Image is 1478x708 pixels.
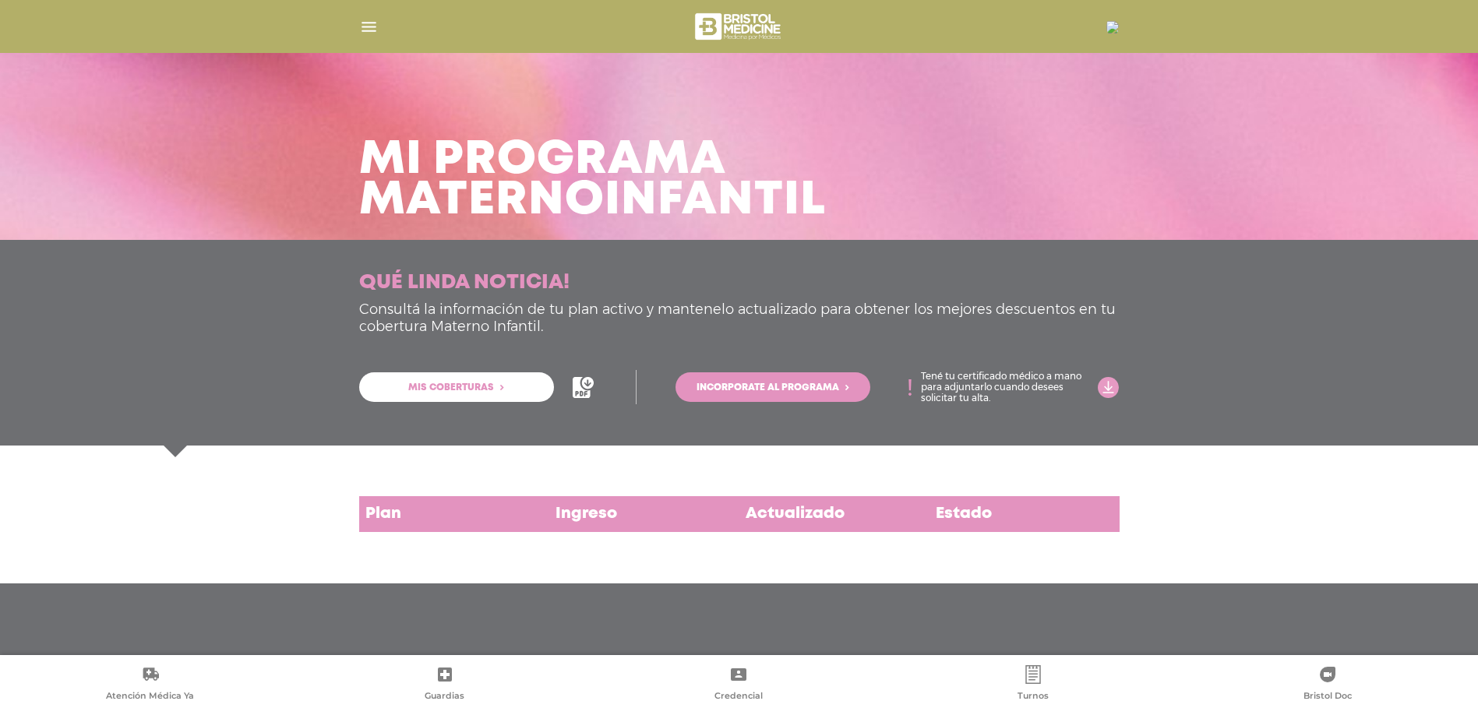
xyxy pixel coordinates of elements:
[298,665,592,705] a: Guardias
[929,496,1120,532] div: Estado
[714,690,763,704] span: Credencial
[359,301,1120,335] p: Consultá la información de tu plan activo y mantenelo actualizado para obtener los mejores descue...
[1303,690,1352,704] span: Bristol Doc
[359,17,379,37] img: Cober_menu-lines-white.svg
[886,665,1180,705] a: Turnos
[693,8,785,45] img: bristol-medicine-blanco.png
[408,383,494,393] span: Mis coberturas
[3,665,298,705] a: Atención Médica Ya
[106,690,194,704] span: Atención Médica Ya
[1018,690,1049,704] span: Turnos
[739,496,929,532] div: Actualizado
[359,496,549,532] div: Plan
[592,665,887,705] a: Credencial
[425,690,464,704] span: Guardias
[359,372,554,402] a: Mis coberturas
[359,271,570,295] h3: Qué linda noticia!
[676,372,870,402] a: Incorporate al programa
[1180,665,1475,705] a: Bristol Doc
[359,140,826,221] h3: Mi Programa Materno Infantil
[549,496,739,532] div: Ingreso
[1106,21,1119,33] img: 30585
[921,371,1088,403] p: Tené tu certificado médico a mano para adjuntarlo cuando desees solicitar tu alta.
[697,383,839,393] span: Incorporate al programa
